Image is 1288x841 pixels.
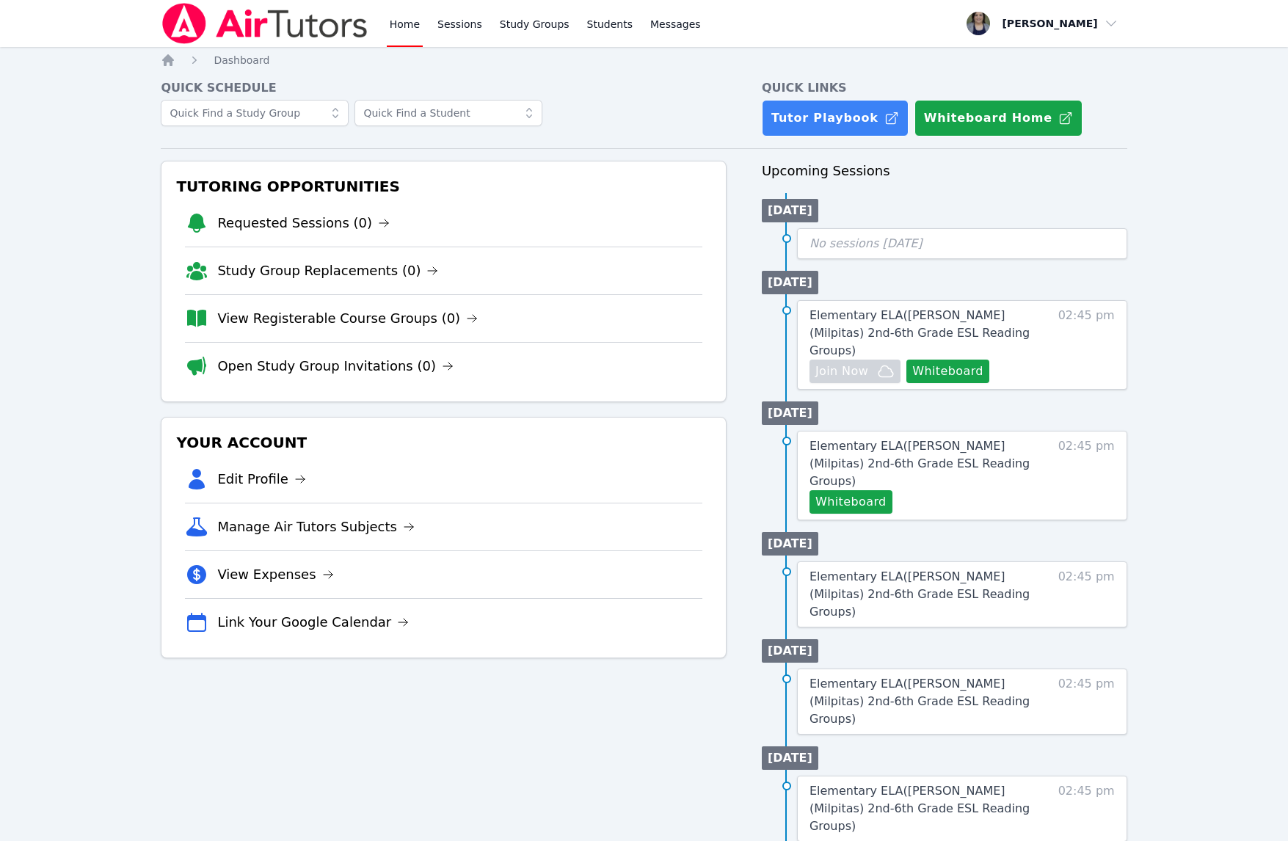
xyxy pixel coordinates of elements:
[217,308,478,329] a: View Registerable Course Groups (0)
[762,532,818,556] li: [DATE]
[762,401,818,425] li: [DATE]
[161,3,368,44] img: Air Tutors
[650,17,701,32] span: Messages
[809,236,923,250] span: No sessions [DATE]
[217,564,333,585] a: View Expenses
[809,439,1030,488] span: Elementary ELA ( [PERSON_NAME] (Milpitas) 2nd-6th Grade ESL Reading Groups )
[809,437,1038,490] a: Elementary ELA([PERSON_NAME] (Milpitas) 2nd-6th Grade ESL Reading Groups)
[1058,307,1115,383] span: 02:45 pm
[214,53,269,68] a: Dashboard
[1058,437,1115,514] span: 02:45 pm
[809,490,892,514] button: Whiteboard
[809,308,1030,357] span: Elementary ELA ( [PERSON_NAME] (Milpitas) 2nd-6th Grade ESL Reading Groups )
[1058,675,1115,728] span: 02:45 pm
[214,54,269,66] span: Dashboard
[161,100,349,126] input: Quick Find a Study Group
[809,782,1038,835] a: Elementary ELA([PERSON_NAME] (Milpitas) 2nd-6th Grade ESL Reading Groups)
[762,271,818,294] li: [DATE]
[217,517,415,537] a: Manage Air Tutors Subjects
[217,213,390,233] a: Requested Sessions (0)
[354,100,542,126] input: Quick Find a Student
[173,429,714,456] h3: Your Account
[217,261,438,281] a: Study Group Replacements (0)
[1058,782,1115,835] span: 02:45 pm
[762,746,818,770] li: [DATE]
[161,53,1127,68] nav: Breadcrumb
[762,161,1127,181] h3: Upcoming Sessions
[809,784,1030,833] span: Elementary ELA ( [PERSON_NAME] (Milpitas) 2nd-6th Grade ESL Reading Groups )
[762,79,1127,97] h4: Quick Links
[1058,568,1115,621] span: 02:45 pm
[217,612,409,633] a: Link Your Google Calendar
[906,360,989,383] button: Whiteboard
[762,100,909,136] a: Tutor Playbook
[217,469,306,489] a: Edit Profile
[809,360,900,383] button: Join Now
[815,363,868,380] span: Join Now
[161,79,727,97] h4: Quick Schedule
[762,199,818,222] li: [DATE]
[809,568,1038,621] a: Elementary ELA([PERSON_NAME] (Milpitas) 2nd-6th Grade ESL Reading Groups)
[809,569,1030,619] span: Elementary ELA ( [PERSON_NAME] (Milpitas) 2nd-6th Grade ESL Reading Groups )
[809,677,1030,726] span: Elementary ELA ( [PERSON_NAME] (Milpitas) 2nd-6th Grade ESL Reading Groups )
[217,356,454,376] a: Open Study Group Invitations (0)
[914,100,1083,136] button: Whiteboard Home
[809,675,1038,728] a: Elementary ELA([PERSON_NAME] (Milpitas) 2nd-6th Grade ESL Reading Groups)
[173,173,714,200] h3: Tutoring Opportunities
[762,639,818,663] li: [DATE]
[809,307,1038,360] a: Elementary ELA([PERSON_NAME] (Milpitas) 2nd-6th Grade ESL Reading Groups)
